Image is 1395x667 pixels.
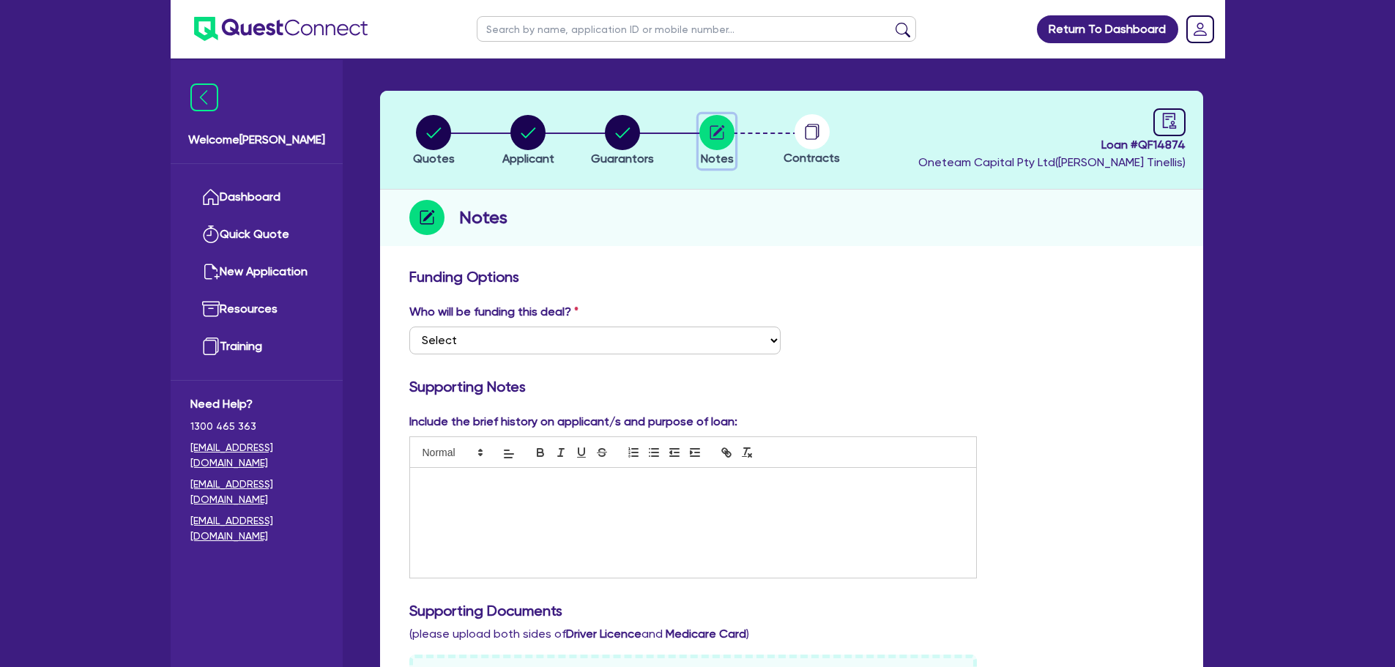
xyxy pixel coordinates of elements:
[188,131,325,149] span: Welcome [PERSON_NAME]
[202,263,220,280] img: new-application
[190,216,323,253] a: Quick Quote
[409,627,749,641] span: (please upload both sides of and )
[502,114,555,168] button: Applicant
[409,413,737,431] label: Include the brief history on applicant/s and purpose of loan:
[409,268,1174,286] h3: Funding Options
[190,419,323,434] span: 1300 465 363
[190,477,323,507] a: [EMAIL_ADDRESS][DOMAIN_NAME]
[190,440,323,471] a: [EMAIL_ADDRESS][DOMAIN_NAME]
[1037,15,1178,43] a: Return To Dashboard
[412,114,455,168] button: Quotes
[190,513,323,544] a: [EMAIL_ADDRESS][DOMAIN_NAME]
[590,114,655,168] button: Guarantors
[1153,108,1186,136] a: audit
[202,300,220,318] img: resources
[190,291,323,328] a: Resources
[202,338,220,355] img: training
[202,226,220,243] img: quick-quote
[701,152,734,165] span: Notes
[413,152,455,165] span: Quotes
[409,378,1174,395] h3: Supporting Notes
[666,627,746,641] b: Medicare Card
[409,303,579,321] label: Who will be funding this deal?
[918,155,1186,169] span: Oneteam Capital Pty Ltd ( [PERSON_NAME] Tinellis )
[1161,113,1178,129] span: audit
[409,200,444,235] img: step-icon
[190,395,323,413] span: Need Help?
[190,83,218,111] img: icon-menu-close
[190,179,323,216] a: Dashboard
[591,152,654,165] span: Guarantors
[784,151,840,165] span: Contracts
[1181,10,1219,48] a: Dropdown toggle
[699,114,735,168] button: Notes
[459,204,507,231] h2: Notes
[502,152,554,165] span: Applicant
[190,328,323,365] a: Training
[190,253,323,291] a: New Application
[409,602,1174,619] h3: Supporting Documents
[918,136,1186,154] span: Loan # QF14874
[194,17,368,41] img: quest-connect-logo-blue
[477,16,916,42] input: Search by name, application ID or mobile number...
[566,627,641,641] b: Driver Licence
